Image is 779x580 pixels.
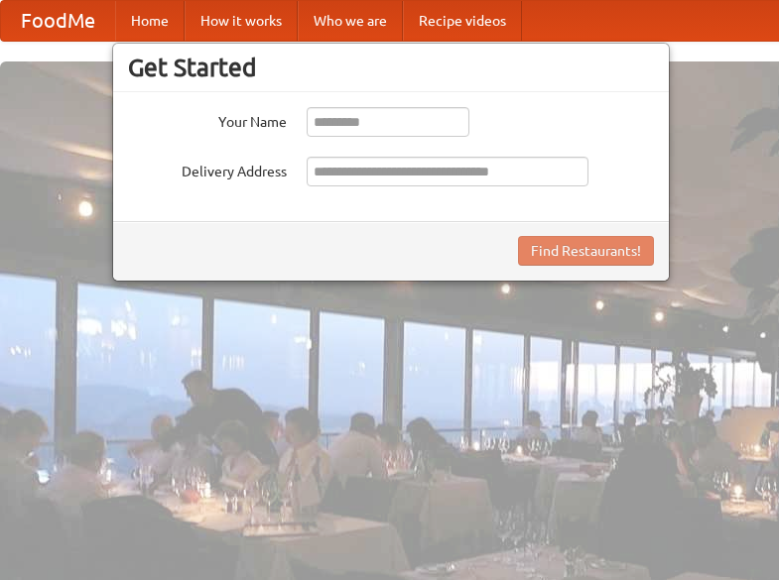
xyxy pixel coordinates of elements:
[298,1,403,41] a: Who we are
[128,53,654,82] h3: Get Started
[128,107,287,132] label: Your Name
[185,1,298,41] a: How it works
[518,236,654,266] button: Find Restaurants!
[1,1,115,41] a: FoodMe
[128,157,287,181] label: Delivery Address
[115,1,185,41] a: Home
[403,1,522,41] a: Recipe videos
